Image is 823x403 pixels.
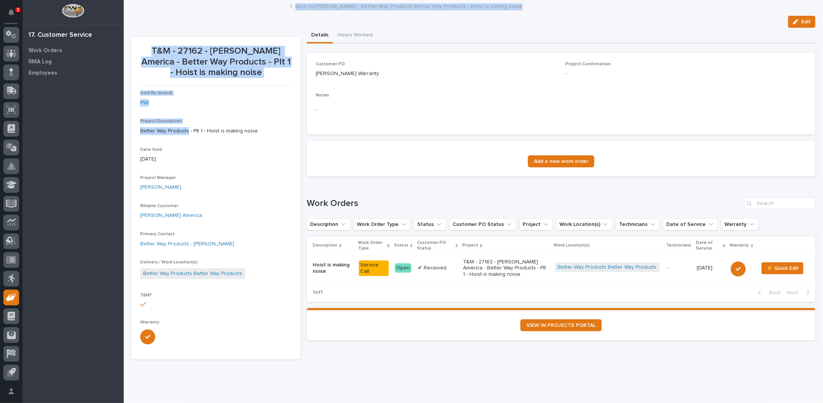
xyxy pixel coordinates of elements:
button: Hours Worked [333,28,377,44]
a: RMA Log [22,56,124,67]
p: T&M - 27162 - [PERSON_NAME] America - Better Way Products - Plt 1 - Hoist is making noise [463,259,549,278]
p: Customer PO Status [417,239,454,253]
p: Project [462,241,478,250]
p: [PERSON_NAME] Warranty [316,70,556,78]
button: Customer PO Status [449,218,516,230]
span: Warranty [140,320,159,325]
a: VIEW IN PROJECTS PORTAL [520,319,602,331]
a: [PERSON_NAME] [140,183,181,191]
p: Employees [28,70,57,77]
button: Edit [788,16,816,28]
button: Warranty [721,218,759,230]
span: Primary Contact [140,232,175,236]
img: Workspace Logo [62,4,84,18]
span: Notes [316,93,329,98]
p: - [566,70,807,78]
p: Date of Service [696,239,721,253]
span: Project Confirmation [566,62,611,66]
button: Status [414,218,446,230]
button: Description [307,218,351,230]
a: Employees [22,67,124,78]
span: Next [787,289,803,296]
span: VIEW IN PROJECTS PORTAL [526,323,596,328]
span: Project Manager [140,176,176,180]
span: Back [765,289,781,296]
span: Add a new work order [534,159,588,164]
p: ✔ Received [418,265,457,271]
a: [PERSON_NAME] America [140,212,202,220]
p: Hoist is making noise [313,262,353,275]
p: 3 [16,7,19,12]
p: Description [313,241,337,250]
span: Delivery / Work Location(s) [140,260,198,265]
p: - [667,265,691,271]
span: Billable Customer [140,204,178,208]
button: Technicians [616,218,660,230]
p: RMA Log [28,59,52,65]
div: 17. Customer Service [28,31,92,39]
span: T&M? [140,293,152,298]
p: Work Orders [28,47,62,54]
button: Date of Service [663,218,718,230]
a: Back to[PERSON_NAME] - Better Way Products Better Way Products - Hoist is making noise [295,2,523,10]
button: Notifications [3,5,19,20]
tr: Hoist is making noiseService CallOpen✔ ReceivedT&M - 27162 - [PERSON_NAME] America - Better Way P... [307,255,816,281]
a: Add a new work order [528,155,594,167]
button: Next [784,289,816,296]
button: Project [519,218,553,230]
p: - [316,106,556,114]
p: Technicians [667,241,692,250]
a: Better Way Products Better Way Products [558,264,657,271]
span: Date Sold [140,147,162,152]
span: Edit [801,18,811,25]
a: Better Way Products Better Way Products [143,270,242,278]
div: Open [395,263,411,273]
span: ⚡ Quick Edit [766,264,799,273]
span: Project Description [140,119,182,123]
a: Better Way Products - [PERSON_NAME] [140,240,234,248]
p: 1 of 1 [307,283,329,302]
a: Work Orders [22,45,124,56]
button: Work Location(s) [556,218,613,230]
p: Work Order Type [358,239,385,253]
p: T&M - 27162 - [PERSON_NAME] America - Better Way Products - Plt 1 - Hoist is making noise [140,46,292,78]
button: Details [307,28,333,44]
div: Service Call [359,260,389,276]
div: Notifications3 [9,9,19,21]
span: Customer PO [316,62,345,66]
p: Work Location(s) [554,241,590,250]
span: Sold By (brand) [140,91,172,95]
h1: Work Orders [307,198,741,209]
p: Warranty [730,241,749,250]
button: Back [752,289,784,296]
p: [DATE] [140,155,292,163]
input: Search [744,197,816,209]
p: [DATE] [697,265,725,271]
button: ⚡ Quick Edit [762,262,804,274]
a: PWI [140,99,149,107]
p: Status [394,241,408,250]
button: Work Order Type [354,218,411,230]
p: Better Way Products - Plt 1 - Hoist is making noise [140,127,292,135]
